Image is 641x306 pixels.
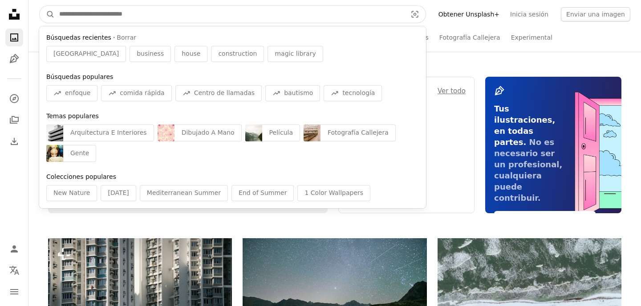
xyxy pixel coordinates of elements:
div: New Nature [46,185,97,201]
a: POV: Summer50 imágenes [347,130,466,148]
span: comida rápida [120,89,164,98]
a: Modern Interiors55 imágenes [347,157,466,175]
span: enfoque [65,89,90,98]
span: magic library [275,50,316,58]
button: Buscar en Unsplash [40,6,55,23]
img: premium_photo-1755938644663-3d697c1b6eb0 [46,145,63,162]
img: photo-1691055712387-28587d0e7088 [245,124,262,141]
a: Inicio — Unsplash [5,5,23,25]
span: construction [218,50,257,58]
button: Idioma [5,261,23,279]
div: Dibujado A Mano [174,124,242,141]
div: · [46,33,419,42]
button: Búsqueda visual [404,6,426,23]
span: house [182,50,200,58]
button: Sube tu primera imagen SVG [494,211,596,225]
span: Búsquedas populares [46,73,113,80]
button: Menú [5,283,23,301]
a: Historial de descargas [5,132,23,150]
div: [DATE] [101,185,136,201]
a: Experimental [511,23,552,52]
span: Temas populares [46,112,99,120]
a: Cielo nocturno estrellado sobre un tranquilo lago de montaña [243,295,426,303]
span: Búsquedas recientes [46,33,111,42]
a: Inicia sesión [505,7,554,21]
form: Encuentra imágenes en todo el sitio [39,5,426,23]
span: No es necesario ser un profesional, cualquiera puede contribuir. [494,137,562,203]
a: [DATE]34 imágenes [347,103,466,121]
a: Fotografía Callejera [439,23,500,52]
span: tecnología [342,89,375,98]
span: [GEOGRAPHIC_DATA] [53,50,119,58]
div: End of Summer [231,185,294,201]
img: premium_vector-1689096811839-56e58bd0c120 [158,124,174,141]
a: Iniciar sesión / Registrarse [5,240,23,258]
button: Enviar una imagen [561,7,630,21]
a: End of Summer50 imágenes [347,184,466,202]
img: premium_photo-1748783614194-ee4f9c017a7e [304,124,320,141]
img: premium_photo-1733054181243-d908a10d666e [46,124,63,141]
a: Obtener Unsplash+ [433,7,505,21]
div: Fotografía Callejera [320,124,396,141]
span: Tus ilustraciones, en todas partes. [494,104,555,147]
span: business [137,50,164,58]
div: 1 Color Wallpapers [297,185,370,201]
a: Ver todo [438,86,466,96]
span: Colecciones populares [46,173,116,180]
div: Arquitectura E Interiores [63,124,154,141]
span: bautismo [284,89,313,98]
div: Gente [63,145,96,162]
a: Explorar [5,90,23,108]
div: Película [262,124,300,141]
a: Altos edificios de apartamentos con muchas ventanas y balcones. [48,294,232,302]
div: Mediterranean Summer [140,185,228,201]
button: Borrar [117,33,136,42]
a: Fotos [5,29,23,46]
span: Centro de llamadas [194,89,255,98]
a: Ilustraciones [5,50,23,68]
a: Colecciones [5,111,23,129]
